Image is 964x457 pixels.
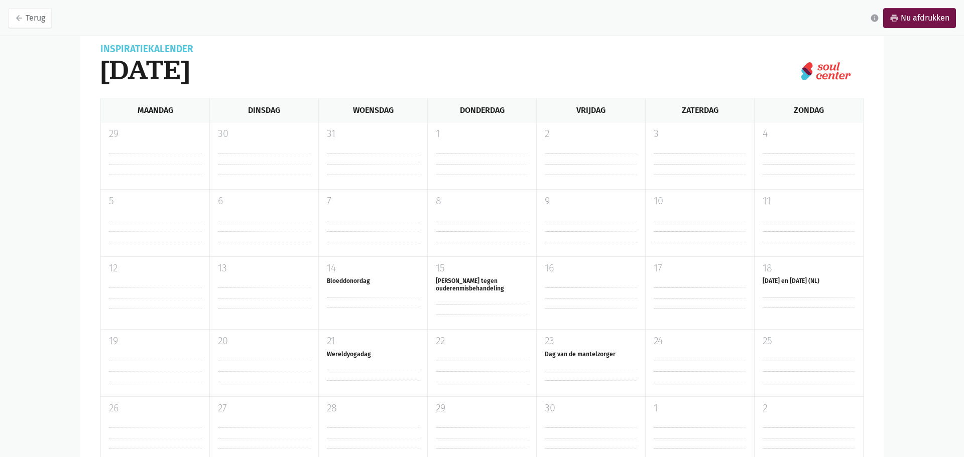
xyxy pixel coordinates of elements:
i: print [890,14,899,23]
a: arrow_backTerug [8,8,52,28]
p: 20 [218,334,310,349]
p: 26 [109,401,201,416]
p: 5 [109,194,201,209]
p: 6 [218,194,310,209]
p: 2 [545,126,637,141]
div: Zaterdag [645,98,754,122]
p: 19 [109,334,201,349]
p: 27 [218,401,310,416]
p: 29 [436,401,528,416]
div: Zondag [754,98,864,122]
i: arrow_back [15,14,24,23]
p: 9 [545,194,637,209]
p: 12 [109,261,201,276]
p: 31 [327,126,419,141]
div: Donderdag [427,98,536,122]
p: 14 [327,261,419,276]
p: 13 [218,261,310,276]
h6: Bloeddonordag [327,275,419,284]
p: 17 [654,261,746,276]
p: 28 [327,401,419,416]
p: 8 [436,194,528,209]
div: Maandag [100,98,209,122]
div: Inspiratiekalender [100,45,193,54]
p: 24 [654,334,746,349]
h6: [PERSON_NAME] tegen ouderenmisbehandeling [436,275,528,292]
p: 22 [436,334,528,349]
p: 16 [545,261,637,276]
p: 3 [654,126,746,141]
a: printNu afdrukken [883,8,956,28]
h6: Dag van de mantelzorger [545,349,637,358]
p: 18 [763,261,855,276]
p: 10 [654,194,746,209]
p: 29 [109,126,201,141]
div: Dinsdag [209,98,318,122]
p: 11 [763,194,855,209]
h1: [DATE] [100,54,193,86]
p: 25 [763,334,855,349]
p: 1 [436,126,528,141]
p: 30 [545,401,637,416]
div: Vrijdag [536,98,645,122]
h6: [DATE] en [DATE] (NL) [763,275,855,284]
p: 7 [327,194,419,209]
p: 1 [654,401,746,416]
p: 4 [763,126,855,141]
p: 21 [327,334,419,349]
p: 2 [763,401,855,416]
i: info [870,14,879,23]
div: Woensdag [318,98,427,122]
p: 23 [545,334,637,349]
p: 15 [436,261,528,276]
p: 30 [218,126,310,141]
h6: Wereldyogadag [327,349,419,358]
